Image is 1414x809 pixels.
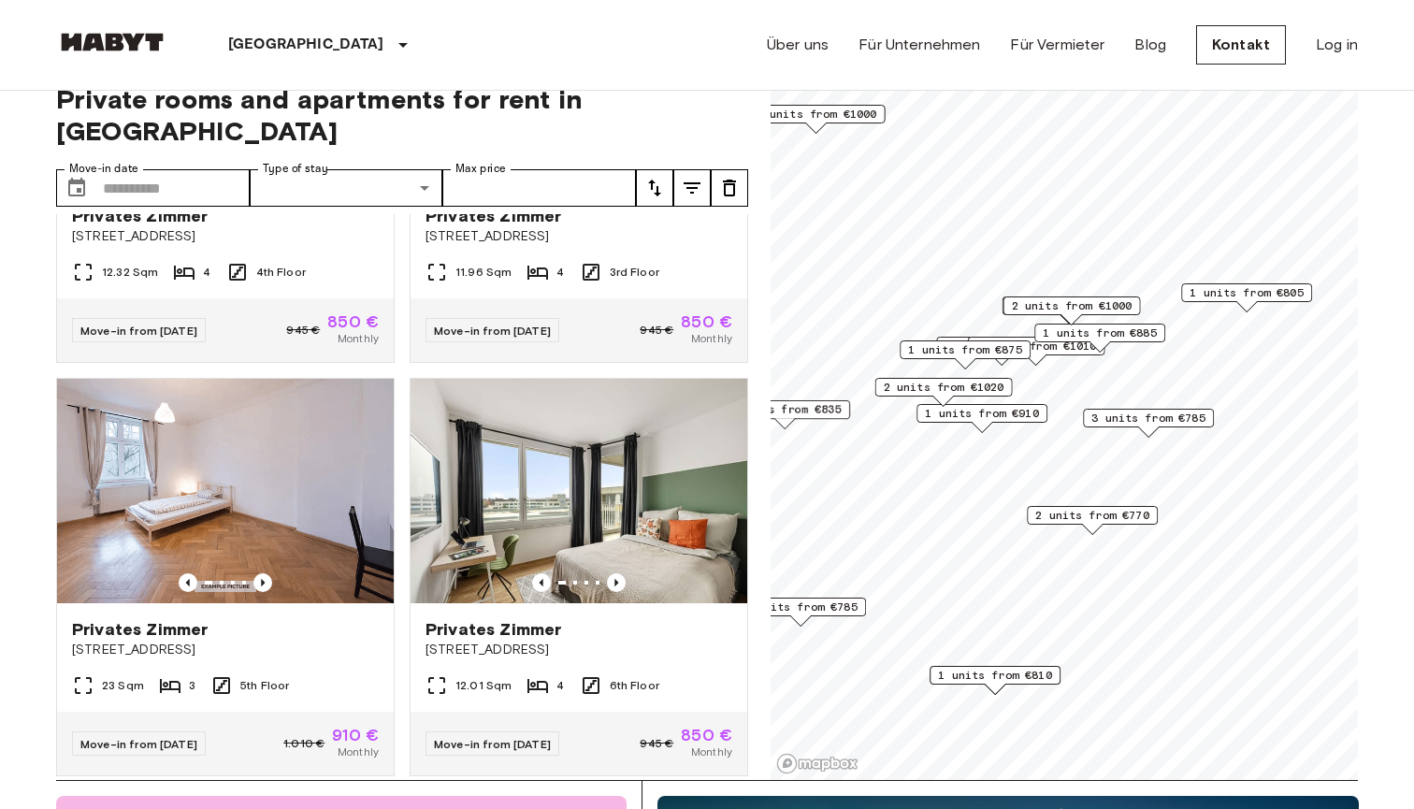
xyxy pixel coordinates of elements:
[1027,506,1158,535] div: Map marker
[426,641,732,659] span: [STREET_ADDRESS]
[189,677,195,694] span: 3
[757,106,877,123] span: 1 units from €1000
[72,227,379,246] span: [STREET_ADDRESS]
[640,322,673,339] span: 945 €
[283,735,325,752] span: 1.010 €
[327,313,379,330] span: 850 €
[884,379,1004,396] span: 2 units from €1020
[58,169,95,207] button: Choose date
[80,737,197,751] span: Move-in from [DATE]
[930,666,1060,695] div: Map marker
[410,378,748,776] a: Marketing picture of unit DE-02-021-002-02HFPrevious imagePrevious imagePrivates Zimmer[STREET_AD...
[1083,409,1214,438] div: Map marker
[607,573,626,592] button: Previous image
[691,330,732,347] span: Monthly
[332,727,379,744] span: 910 €
[1003,296,1140,325] div: Map marker
[102,264,158,281] span: 12.32 Sqm
[80,324,197,338] span: Move-in from [DATE]
[338,330,379,347] span: Monthly
[338,744,379,760] span: Monthly
[900,340,1031,369] div: Map marker
[968,337,1105,366] div: Map marker
[936,337,1067,366] div: Map marker
[411,379,747,603] img: Marketing picture of unit DE-02-021-002-02HF
[771,61,1358,780] canvas: Map
[976,338,1097,354] span: 1 units from €1010
[263,161,328,177] label: Type of stay
[56,378,395,776] a: Marketing picture of unit DE-02-012-002-03HFPrevious imagePrevious imagePrivates Zimmer[STREET_AD...
[556,677,564,694] span: 4
[916,404,1047,433] div: Map marker
[426,618,561,641] span: Privates Zimmer
[286,322,320,339] span: 945 €
[434,737,551,751] span: Move-in from [DATE]
[1091,410,1205,426] span: 3 units from €785
[1034,324,1165,353] div: Map marker
[748,105,886,134] div: Map marker
[681,313,732,330] span: 850 €
[455,677,512,694] span: 12.01 Sqm
[69,161,138,177] label: Move-in date
[735,598,866,627] div: Map marker
[691,744,732,760] span: Monthly
[875,378,1013,407] div: Map marker
[455,264,512,281] span: 11.96 Sqm
[102,677,144,694] span: 23 Sqm
[253,573,272,592] button: Previous image
[72,205,208,227] span: Privates Zimmer
[908,341,1022,358] span: 1 units from €875
[776,753,858,774] a: Mapbox logo
[228,34,384,56] p: [GEOGRAPHIC_DATA]
[743,599,858,615] span: 2 units from €785
[256,264,306,281] span: 4th Floor
[858,34,980,56] a: Für Unternehmen
[767,34,829,56] a: Über uns
[1181,283,1312,312] div: Map marker
[57,379,394,603] img: Marketing picture of unit DE-02-012-002-03HF
[728,401,842,418] span: 1 units from €835
[1003,296,1141,325] div: Map marker
[72,618,208,641] span: Privates Zimmer
[240,677,289,694] span: 5th Floor
[1190,284,1304,301] span: 1 units from €805
[1196,25,1286,65] a: Kontakt
[610,264,659,281] span: 3rd Floor
[426,205,561,227] span: Privates Zimmer
[925,405,1039,422] span: 1 units from €910
[640,735,673,752] span: 945 €
[1035,507,1149,524] span: 2 units from €770
[72,641,379,659] span: [STREET_ADDRESS]
[1316,34,1358,56] a: Log in
[938,667,1052,684] span: 1 units from €810
[711,169,748,207] button: tune
[455,161,506,177] label: Max price
[532,573,551,592] button: Previous image
[681,727,732,744] span: 850 €
[426,227,732,246] span: [STREET_ADDRESS]
[1134,34,1166,56] a: Blog
[1010,34,1104,56] a: Für Vermieter
[179,573,197,592] button: Previous image
[1043,325,1157,341] span: 1 units from €885
[56,83,748,147] span: Private rooms and apartments for rent in [GEOGRAPHIC_DATA]
[203,264,210,281] span: 4
[719,400,850,429] div: Map marker
[1012,297,1133,314] span: 2 units from €1000
[556,264,564,281] span: 4
[673,169,711,207] button: tune
[636,169,673,207] button: tune
[56,33,168,51] img: Habyt
[610,677,659,694] span: 6th Floor
[945,338,1059,354] span: 1 units from €865
[434,324,551,338] span: Move-in from [DATE]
